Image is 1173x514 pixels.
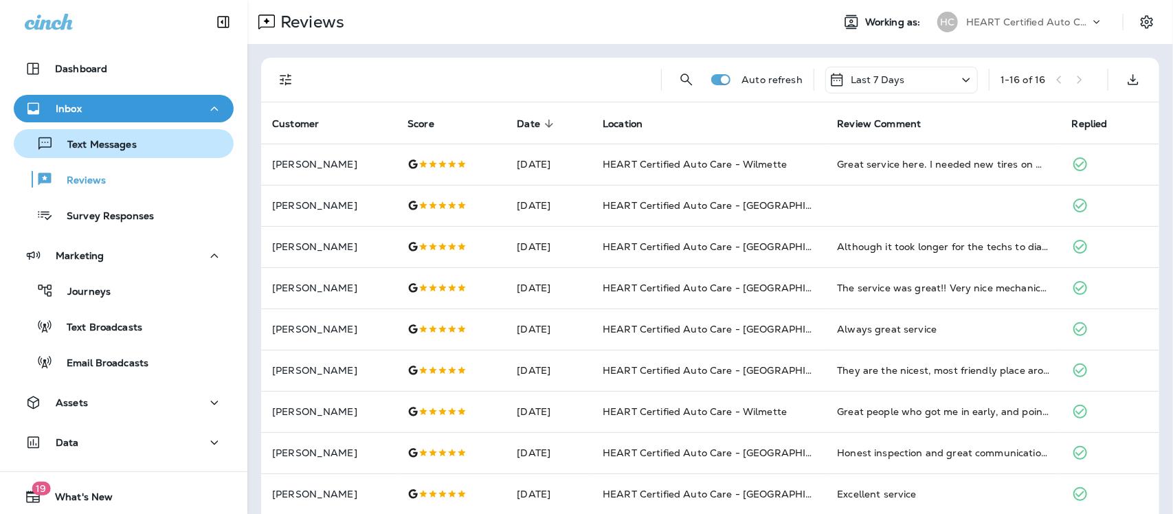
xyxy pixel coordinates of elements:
[53,175,106,188] p: Reviews
[14,242,234,269] button: Marketing
[603,405,787,418] span: HEART Certified Auto Care - Wilmette
[603,323,849,335] span: HEART Certified Auto Care - [GEOGRAPHIC_DATA]
[865,16,924,28] span: Working as:
[14,165,234,194] button: Reviews
[204,8,243,36] button: Collapse Sidebar
[603,118,643,130] span: Location
[1119,66,1147,93] button: Export as CSV
[837,487,1049,501] div: Excellent service
[14,55,234,82] button: Dashboard
[837,322,1049,336] div: Always great service
[506,309,592,350] td: [DATE]
[53,210,154,223] p: Survey Responses
[966,16,1090,27] p: HEART Certified Auto Care
[603,199,849,212] span: HEART Certified Auto Care - [GEOGRAPHIC_DATA]
[14,483,234,511] button: 19What's New
[14,95,234,122] button: Inbox
[937,12,958,32] div: HC
[673,66,700,93] button: Search Reviews
[837,405,1049,418] div: Great people who got me in early, and pointed out some things to keep an eye on!
[14,201,234,230] button: Survey Responses
[1072,118,1126,130] span: Replied
[506,432,592,473] td: [DATE]
[272,118,319,130] span: Customer
[603,364,849,377] span: HEART Certified Auto Care - [GEOGRAPHIC_DATA]
[32,482,50,495] span: 19
[41,491,113,508] span: What's New
[56,250,104,261] p: Marketing
[55,63,107,74] p: Dashboard
[837,446,1049,460] div: Honest inspection and great communication. First visit and will be coming back.
[272,118,337,130] span: Customer
[272,66,300,93] button: Filters
[837,157,1049,171] div: Great service here. I needed new tires on my car with a quick turnaround and they got it done. Wi...
[603,118,660,130] span: Location
[603,488,849,500] span: HEART Certified Auto Care - [GEOGRAPHIC_DATA]
[272,324,386,335] p: [PERSON_NAME]
[741,74,803,85] p: Auto refresh
[1135,10,1159,34] button: Settings
[275,12,344,32] p: Reviews
[506,267,592,309] td: [DATE]
[851,74,905,85] p: Last 7 Days
[14,348,234,377] button: Email Broadcasts
[272,282,386,293] p: [PERSON_NAME]
[506,144,592,185] td: [DATE]
[603,158,787,170] span: HEART Certified Auto Care - Wilmette
[54,286,111,299] p: Journeys
[272,241,386,252] p: [PERSON_NAME]
[603,447,849,459] span: HEART Certified Auto Care - [GEOGRAPHIC_DATA]
[837,118,939,130] span: Review Comment
[506,350,592,391] td: [DATE]
[506,226,592,267] td: [DATE]
[56,397,88,408] p: Assets
[506,391,592,432] td: [DATE]
[14,429,234,456] button: Data
[14,276,234,305] button: Journeys
[53,357,148,370] p: Email Broadcasts
[407,118,434,130] span: Score
[517,118,540,130] span: Date
[517,118,558,130] span: Date
[56,103,82,114] p: Inbox
[837,281,1049,295] div: The service was great!! Very nice mechanics the work was done in a timely manner. I will be back ...
[407,118,452,130] span: Score
[603,241,849,253] span: HEART Certified Auto Care - [GEOGRAPHIC_DATA]
[1072,118,1108,130] span: Replied
[272,489,386,500] p: [PERSON_NAME]
[53,322,142,335] p: Text Broadcasts
[603,282,849,294] span: HEART Certified Auto Care - [GEOGRAPHIC_DATA]
[272,159,386,170] p: [PERSON_NAME]
[1001,74,1045,85] div: 1 - 16 of 16
[272,365,386,376] p: [PERSON_NAME]
[14,129,234,158] button: Text Messages
[272,200,386,211] p: [PERSON_NAME]
[56,437,79,448] p: Data
[272,447,386,458] p: [PERSON_NAME]
[837,364,1049,377] div: They are the nicest, most friendly place around. Knowledgeable, expedient and accomodating!
[837,240,1049,254] div: Although it took longer for the techs to diagnose the problem, the repair work fixed the problem....
[272,406,386,417] p: [PERSON_NAME]
[506,185,592,226] td: [DATE]
[837,118,921,130] span: Review Comment
[14,312,234,341] button: Text Broadcasts
[14,389,234,416] button: Assets
[54,139,137,152] p: Text Messages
